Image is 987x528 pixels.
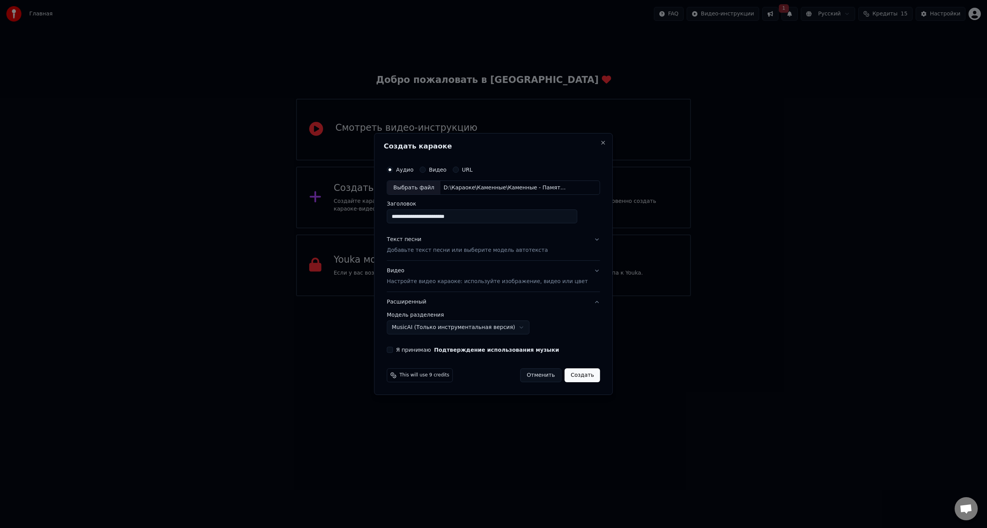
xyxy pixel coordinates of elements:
div: Выбрать файл [387,181,440,195]
div: Видео [387,267,588,286]
div: Расширенный [387,312,600,341]
button: Отменить [520,368,561,382]
p: Настройте видео караоке: используйте изображение, видео или цвет [387,278,588,285]
label: URL [462,167,473,172]
p: Добавьте текст песни или выберите модель автотекста [387,247,548,255]
div: Текст песни [387,236,421,244]
button: Создать [564,368,600,382]
div: D:\Караоке\Каменные\Каменные - Памяти музыканта.mp3 [440,184,571,192]
label: Я принимаю [396,347,559,353]
button: Я принимаю [434,347,559,353]
h2: Создать караоке [384,143,603,150]
label: Видео [429,167,446,172]
label: Модель разделения [387,312,600,317]
label: Заголовок [387,201,600,207]
label: Аудио [396,167,413,172]
button: ВидеоНастройте видео караоке: используйте изображение, видео или цвет [387,261,600,292]
button: Расширенный [387,292,600,312]
button: Текст песниДобавьте текст песни или выберите модель автотекста [387,230,600,261]
span: This will use 9 credits [399,372,449,378]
